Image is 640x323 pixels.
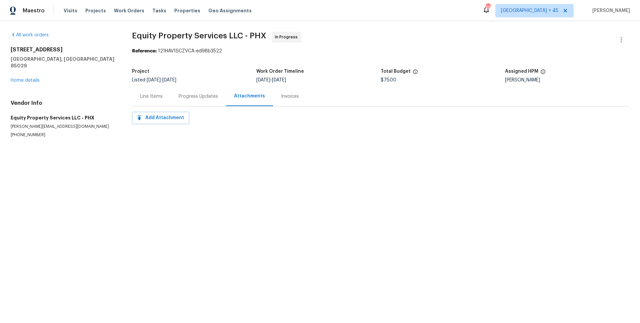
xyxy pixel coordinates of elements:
span: [DATE] [272,78,286,82]
span: [DATE] [147,78,161,82]
h5: Work Order Timeline [256,69,304,74]
span: [DATE] [256,78,270,82]
h2: [STREET_ADDRESS] [11,46,116,53]
span: [GEOGRAPHIC_DATA] + 45 [501,7,558,14]
span: [PERSON_NAME] [590,7,630,14]
span: - [256,78,286,82]
span: [DATE] [162,78,176,82]
span: Work Orders [114,7,144,14]
div: 121HAV1SCZVCA-ed98b3522 [132,48,629,54]
h5: [GEOGRAPHIC_DATA], [GEOGRAPHIC_DATA] 85029 [11,56,116,69]
b: Reference: [132,49,157,53]
div: 685 [486,4,490,11]
span: The hpm assigned to this work order. [540,69,546,78]
div: Line Items [140,93,163,100]
span: Maestro [23,7,45,14]
span: Projects [85,7,106,14]
span: Listed [132,78,176,82]
a: Home details [11,78,40,83]
div: Progress Updates [179,93,218,100]
h5: Project [132,69,149,74]
span: Add Attachment [137,114,184,122]
p: [PHONE_NUMBER] [11,132,116,138]
button: Add Attachment [132,112,189,124]
h4: Vendor Info [11,100,116,106]
span: $75.00 [381,78,396,82]
div: Invoices [281,93,299,100]
h5: Assigned HPM [505,69,538,74]
span: Geo Assignments [208,7,252,14]
div: Attachments [234,93,265,99]
a: All work orders [11,33,49,37]
p: [PERSON_NAME][EMAIL_ADDRESS][DOMAIN_NAME] [11,124,116,129]
span: - [147,78,176,82]
span: Properties [174,7,200,14]
h5: Total Budget [381,69,411,74]
span: Equity Property Services LLC - PHX [132,32,266,40]
h5: Equity Property Services LLC - PHX [11,114,116,121]
span: Tasks [152,8,166,13]
span: Visits [64,7,77,14]
div: [PERSON_NAME] [505,78,629,82]
span: In Progress [275,34,300,40]
span: The total cost of line items that have been proposed by Opendoor. This sum includes line items th... [413,69,418,78]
